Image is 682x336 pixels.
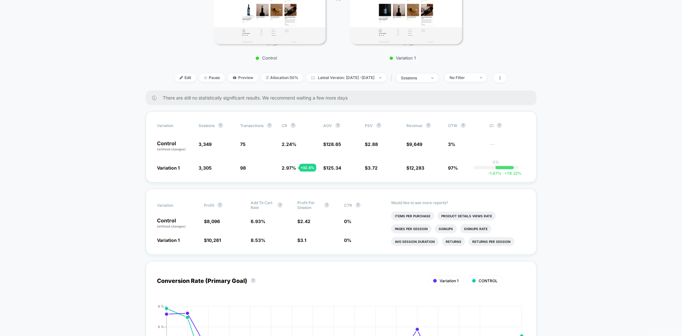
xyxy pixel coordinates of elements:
[207,219,220,224] span: 8,096
[448,123,483,128] span: OTW
[344,237,352,243] span: 0 %
[410,165,425,171] span: 12,283
[324,141,341,147] span: $
[448,141,456,147] span: 3%
[311,76,315,79] img: calendar
[324,165,341,171] span: $
[297,237,306,243] span: $
[199,165,212,171] span: 3,305
[157,200,192,210] span: Variation
[410,141,423,147] span: 9,649
[282,123,287,128] span: CR
[282,141,297,147] span: 2.24 %
[228,73,258,82] span: Preview
[210,55,322,60] p: Control
[490,123,525,128] span: CI
[251,278,256,283] button: ?
[496,164,497,169] p: |
[448,165,458,171] span: 97%
[480,77,482,78] img: end
[407,141,423,147] span: $
[344,219,352,224] span: 0 %
[468,237,514,246] li: Returns Per Session
[204,219,220,224] span: $
[324,123,332,128] span: AOV
[389,73,396,83] span: |
[437,212,496,220] li: Product Details Views Rate
[299,164,316,172] div: + 32.4 %
[157,224,186,228] span: (without changes)
[365,123,373,128] span: PSV
[240,123,264,128] span: Transactions
[306,73,386,82] span: Latest Version: [DATE] - [DATE]
[207,237,221,243] span: 10,261
[300,219,310,224] span: 2.42
[204,237,221,243] span: $
[391,237,439,246] li: Avg Session Duration
[267,123,272,128] button: ?
[199,123,215,128] span: Sessions
[297,200,321,210] span: Profit Per Session
[158,305,164,308] tspan: 8 %
[326,141,341,147] span: 128.65
[391,224,432,233] li: Pages Per Session
[163,95,524,100] span: There are still no statistically significant results. We recommend waiting a few more days
[407,123,423,128] span: Revenue
[251,237,265,243] span: 8.53 %
[365,141,378,147] span: $
[460,224,491,233] li: Signups Rate
[347,55,459,60] p: Variation 1
[157,141,192,152] p: Control
[217,203,223,208] button: ?
[435,224,457,233] li: Signups
[204,203,214,208] span: Profit
[157,147,186,151] span: (without changes)
[157,123,192,128] span: Variation
[488,171,501,176] span: -1.67 %
[344,203,352,208] span: CTR
[501,171,521,176] span: 78.22 %
[450,75,475,80] div: No Filter
[282,165,296,171] span: 2.97 %
[157,237,180,243] span: Variation 1
[401,76,427,80] div: sessions
[356,203,361,208] button: ?
[326,165,341,171] span: 125.34
[426,123,431,128] button: ?
[440,278,459,283] span: Variation 1
[240,165,246,171] span: 98
[204,76,207,79] img: end
[199,73,225,82] span: Pause
[368,141,378,147] span: 2.88
[376,123,381,128] button: ?
[251,219,265,224] span: 6.93 %
[391,212,434,220] li: Items Per Purchase
[157,165,180,171] span: Variation 1
[493,160,499,164] p: 0%
[261,73,303,82] span: Allocation: 50%
[431,77,434,79] img: end
[497,123,502,128] button: ?
[391,200,525,205] p: Would like to see more reports?
[297,219,310,224] span: $
[324,203,329,208] button: ?
[368,165,378,171] span: 3.72
[240,141,246,147] span: 75
[266,76,269,79] img: rebalance
[407,165,425,171] span: $
[180,76,183,79] img: edit
[505,171,507,176] span: +
[461,123,466,128] button: ?
[379,77,381,78] img: end
[300,237,306,243] span: 3.1
[291,123,296,128] button: ?
[479,278,498,283] span: CONTROL
[442,237,465,246] li: Returns
[490,142,525,152] span: ---
[218,123,223,128] button: ?
[199,141,212,147] span: 3,349
[278,203,283,208] button: ?
[175,73,196,82] span: Edit
[157,218,198,229] p: Control
[335,123,341,128] button: ?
